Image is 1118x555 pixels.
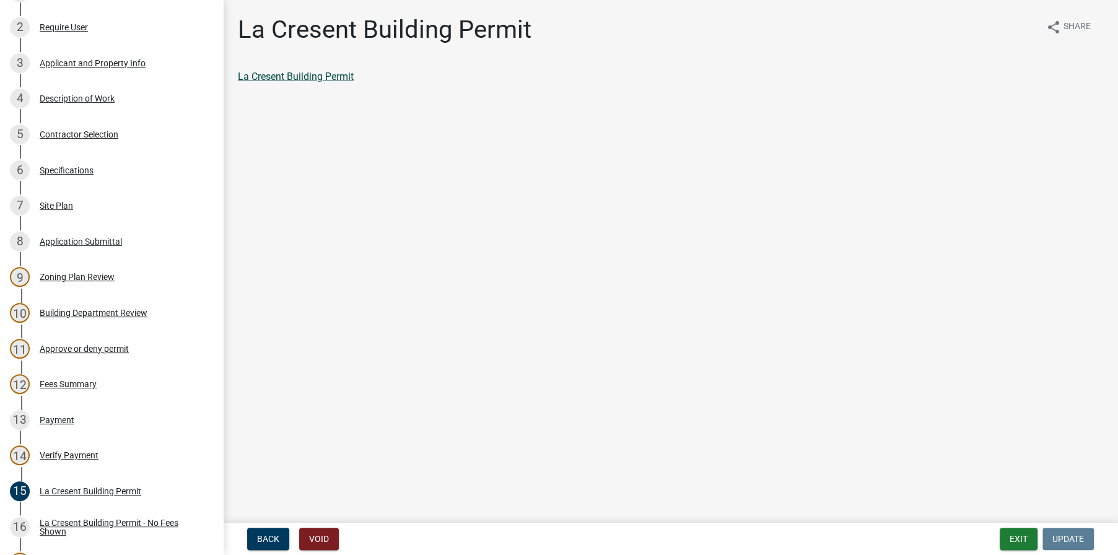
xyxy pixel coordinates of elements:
div: Contractor Selection [40,130,118,139]
div: La Cresent Building Permit - No Fees Shown [40,518,203,536]
span: Back [257,534,279,544]
h1: La Cresent Building Permit [238,15,531,45]
div: Specifications [40,166,94,175]
button: Void [299,528,339,550]
span: Share [1063,20,1091,35]
button: shareShare [1036,15,1101,39]
div: 8 [10,232,30,251]
div: 2 [10,17,30,37]
div: Fees Summary [40,380,97,388]
div: Description of Work [40,94,115,103]
div: 6 [10,160,30,180]
button: Update [1042,528,1094,550]
div: Require User [40,23,88,32]
span: Update [1052,534,1084,544]
div: Zoning Plan Review [40,273,115,281]
div: 3 [10,53,30,73]
div: 16 [10,517,30,537]
div: 10 [10,303,30,323]
div: Site Plan [40,201,73,210]
div: Building Department Review [40,308,147,317]
button: Exit [1000,528,1037,550]
button: Back [247,528,289,550]
div: 9 [10,267,30,287]
div: Application Submittal [40,237,122,246]
div: La Cresent Building Permit [40,487,141,496]
div: Payment [40,416,74,424]
a: La Cresent Building Permit [238,71,354,82]
div: Verify Payment [40,451,98,460]
div: 12 [10,374,30,394]
div: Applicant and Property Info [40,59,146,68]
i: share [1046,20,1061,35]
div: 11 [10,339,30,359]
div: 4 [10,89,30,108]
div: Approve or deny permit [40,344,129,353]
div: 13 [10,410,30,430]
div: 14 [10,445,30,465]
div: 15 [10,481,30,501]
div: 5 [10,125,30,144]
div: 7 [10,196,30,216]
